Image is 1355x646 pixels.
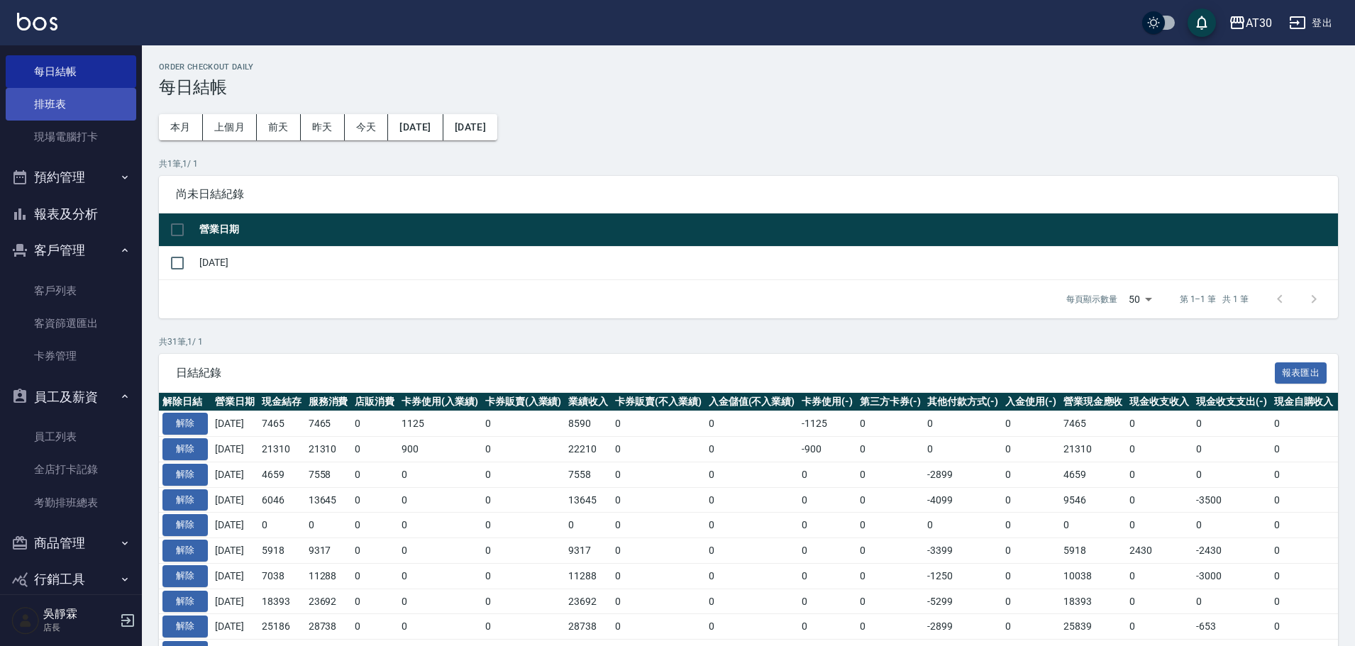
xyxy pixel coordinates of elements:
td: 0 [798,563,856,589]
span: 日結紀錄 [176,366,1275,380]
button: 解除 [162,540,208,562]
td: 0 [612,437,705,462]
td: 0 [1002,487,1060,513]
td: 1125 [398,411,482,437]
td: 23692 [565,589,612,614]
button: 員工及薪資 [6,379,136,416]
td: 0 [798,589,856,614]
a: 全店打卡記錄 [6,453,136,486]
th: 現金收支支出(-) [1193,393,1271,411]
td: 0 [1002,614,1060,640]
td: [DATE] [196,246,1338,279]
td: 0 [305,513,352,538]
button: 客戶管理 [6,232,136,269]
td: 0 [1002,411,1060,437]
a: 現場電腦打卡 [6,121,136,153]
th: 現金收支收入 [1126,393,1193,411]
td: 0 [351,437,398,462]
h3: 每日結帳 [159,77,1338,97]
button: 解除 [162,464,208,486]
button: 報表匯出 [1275,362,1327,384]
td: 0 [798,487,856,513]
td: 25839 [1060,614,1127,640]
td: 0 [1126,589,1193,614]
button: 預約管理 [6,159,136,196]
td: 0 [398,513,482,538]
p: 第 1–1 筆 共 1 筆 [1180,293,1249,306]
td: 0 [398,563,482,589]
td: 0 [1193,462,1271,487]
button: 解除 [162,514,208,536]
button: 本月 [159,114,203,140]
td: -5299 [924,589,1002,614]
th: 現金自購收入 [1271,393,1337,411]
th: 卡券使用(-) [798,393,856,411]
td: 4659 [1060,462,1127,487]
th: 入金使用(-) [1002,393,1060,411]
td: 0 [1193,437,1271,462]
td: 13645 [305,487,352,513]
td: 0 [798,538,856,564]
td: 0 [705,513,799,538]
td: 0 [1271,437,1337,462]
td: 0 [705,462,799,487]
span: 尚未日結紀錄 [176,187,1321,201]
td: 0 [1002,513,1060,538]
td: -900 [798,437,856,462]
th: 營業現金應收 [1060,393,1127,411]
td: 28738 [565,614,612,640]
td: 0 [1271,538,1337,564]
button: 解除 [162,616,208,637]
td: 0 [856,487,924,513]
h5: 吳靜霖 [43,607,116,621]
button: 解除 [162,565,208,587]
td: 0 [1271,513,1337,538]
td: 0 [612,513,705,538]
a: 排班表 [6,88,136,121]
td: 0 [924,437,1002,462]
td: 0 [482,538,565,564]
td: -2899 [924,462,1002,487]
td: -3399 [924,538,1002,564]
td: 0 [482,437,565,462]
div: 50 [1123,280,1157,318]
button: 今天 [345,114,389,140]
td: 0 [1271,487,1337,513]
a: 卡券管理 [6,340,136,372]
td: 7465 [1060,411,1127,437]
td: 0 [482,487,565,513]
td: 0 [351,538,398,564]
td: 0 [565,513,612,538]
td: 0 [482,513,565,538]
td: [DATE] [211,538,258,564]
td: 0 [612,563,705,589]
td: 0 [1002,589,1060,614]
div: AT30 [1246,14,1272,32]
td: 0 [705,411,799,437]
td: 0 [1271,462,1337,487]
td: 0 [398,462,482,487]
a: 客資篩選匯出 [6,307,136,340]
td: 0 [351,487,398,513]
td: 0 [1126,563,1193,589]
td: 0 [1126,462,1193,487]
td: 0 [1126,437,1193,462]
td: 5918 [258,538,305,564]
td: 11288 [305,563,352,589]
img: Person [11,606,40,635]
td: 0 [351,614,398,640]
td: 0 [705,614,799,640]
td: 0 [612,487,705,513]
a: 報表匯出 [1275,365,1327,379]
td: [DATE] [211,563,258,589]
td: 0 [1271,563,1337,589]
td: 0 [258,513,305,538]
p: 共 31 筆, 1 / 1 [159,335,1338,348]
td: 7038 [258,563,305,589]
a: 員工列表 [6,421,136,453]
td: 5918 [1060,538,1127,564]
td: 6046 [258,487,305,513]
td: 28738 [305,614,352,640]
td: [DATE] [211,589,258,614]
td: -1250 [924,563,1002,589]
